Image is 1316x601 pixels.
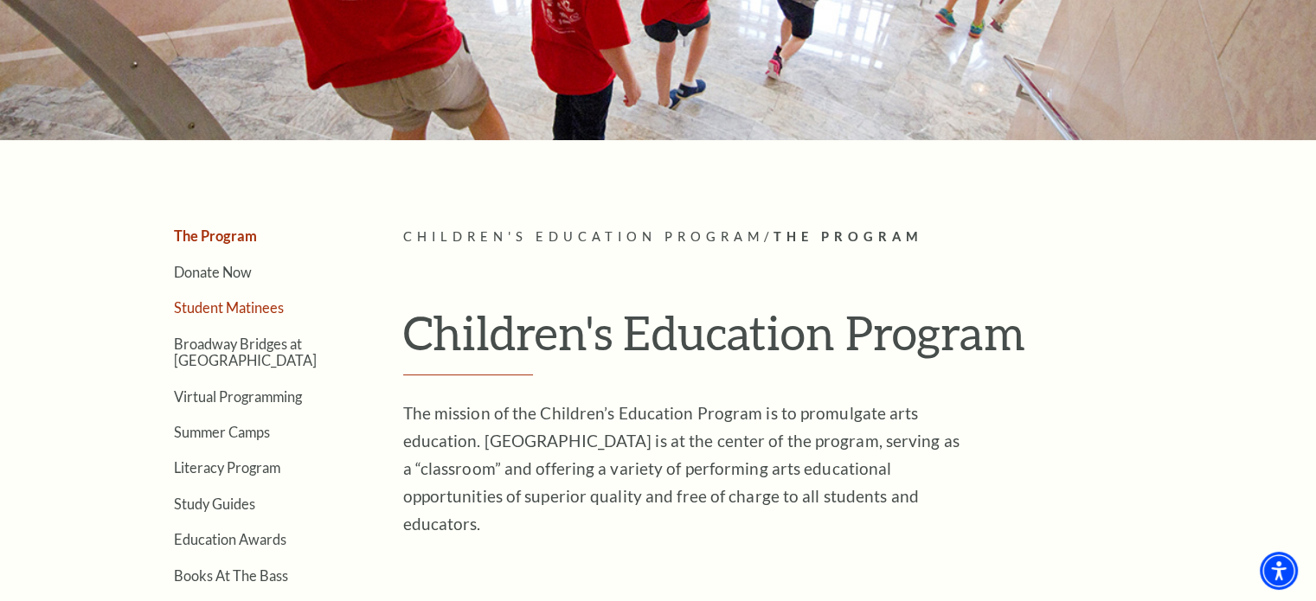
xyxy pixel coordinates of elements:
[403,400,966,538] p: The mission of the Children’s Education Program is to promulgate arts education. [GEOGRAPHIC_DATA...
[174,531,286,547] a: Education Awards
[403,304,1195,375] h1: Children's Education Program
[174,227,257,244] a: The Program
[174,299,284,316] a: Student Matinees
[174,336,317,368] a: Broadway Bridges at [GEOGRAPHIC_DATA]
[174,496,255,512] a: Study Guides
[403,229,764,244] span: Children's Education Program
[174,567,288,584] a: Books At The Bass
[174,264,252,280] a: Donate Now
[1260,552,1298,590] div: Accessibility Menu
[174,388,302,405] a: Virtual Programming
[773,229,922,244] span: The Program
[174,459,280,476] a: Literacy Program
[174,424,270,440] a: Summer Camps
[403,227,1195,248] p: /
